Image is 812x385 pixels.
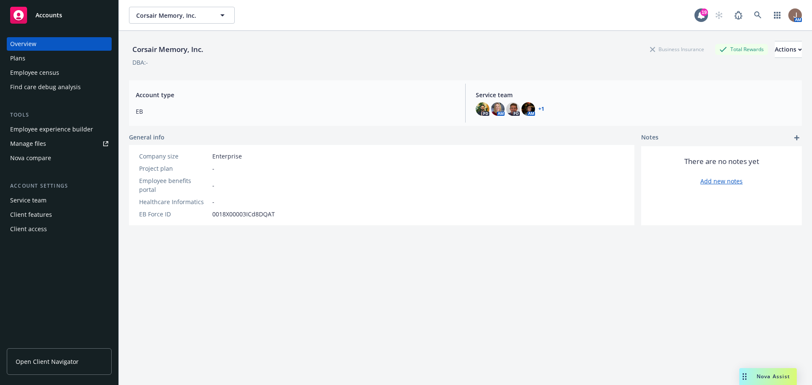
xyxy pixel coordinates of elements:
[684,156,759,167] span: There are no notes yet
[769,7,786,24] a: Switch app
[476,102,489,116] img: photo
[10,52,25,65] div: Plans
[10,66,59,79] div: Employee census
[641,133,658,143] span: Notes
[646,44,708,55] div: Business Insurance
[739,368,797,385] button: Nova Assist
[10,37,36,51] div: Overview
[7,80,112,94] a: Find care debug analysis
[710,7,727,24] a: Start snowing
[136,90,455,99] span: Account type
[136,107,455,116] span: EB
[749,7,766,24] a: Search
[476,90,795,99] span: Service team
[7,52,112,65] a: Plans
[212,181,214,190] span: -
[139,152,209,161] div: Company size
[16,357,79,366] span: Open Client Navigator
[506,102,520,116] img: photo
[700,177,743,186] a: Add new notes
[10,80,81,94] div: Find care debug analysis
[788,8,802,22] img: photo
[792,133,802,143] a: add
[212,164,214,173] span: -
[7,66,112,79] a: Employee census
[7,182,112,190] div: Account settings
[700,8,708,16] div: 19
[212,152,242,161] span: Enterprise
[139,164,209,173] div: Project plan
[129,44,207,55] div: Corsair Memory, Inc.
[7,37,112,51] a: Overview
[132,58,148,67] div: DBA: -
[10,151,51,165] div: Nova compare
[7,151,112,165] a: Nova compare
[139,176,209,194] div: Employee benefits portal
[139,210,209,218] div: EB Force ID
[10,194,47,207] div: Service team
[7,222,112,236] a: Client access
[538,106,544,112] a: +1
[7,208,112,221] a: Client features
[491,102,505,116] img: photo
[7,3,112,27] a: Accounts
[10,123,93,136] div: Employee experience builder
[730,7,747,24] a: Report a Bug
[129,7,235,24] button: Corsair Memory, Inc.
[7,194,112,207] a: Service team
[139,197,209,206] div: Healthcare Informatics
[36,12,62,19] span: Accounts
[7,123,112,136] a: Employee experience builder
[757,373,790,380] span: Nova Assist
[521,102,535,116] img: photo
[739,368,750,385] div: Drag to move
[10,222,47,236] div: Client access
[212,210,275,218] span: 0018X00003ICd8DQAT
[10,137,46,150] div: Manage files
[7,111,112,119] div: Tools
[212,197,214,206] span: -
[715,44,768,55] div: Total Rewards
[7,137,112,150] a: Manage files
[10,208,52,221] div: Client features
[136,11,209,20] span: Corsair Memory, Inc.
[775,41,802,58] button: Actions
[129,133,165,142] span: General info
